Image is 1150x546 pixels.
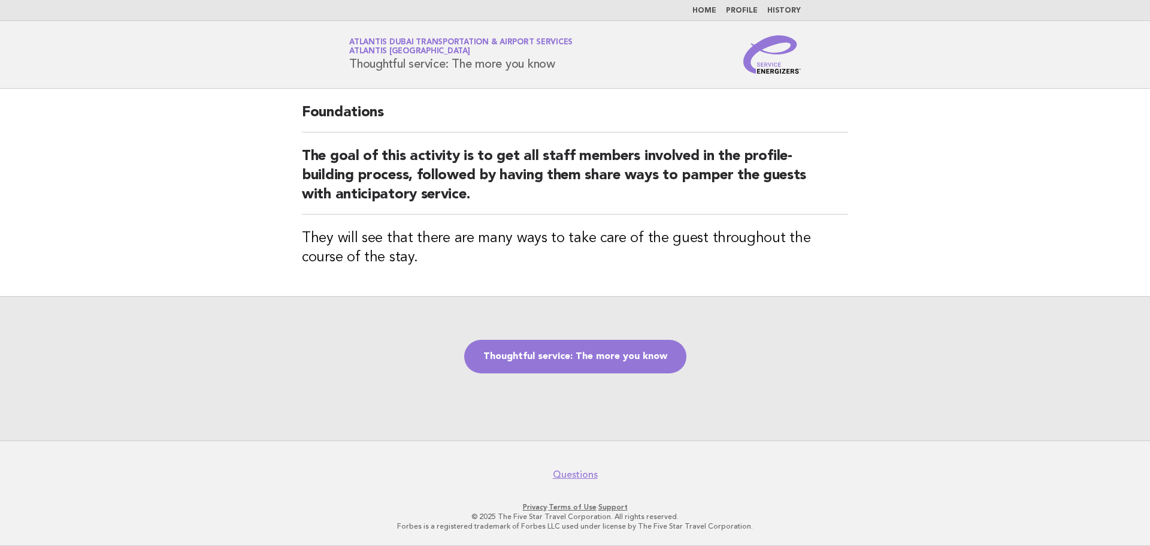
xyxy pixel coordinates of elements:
a: Questions [553,469,598,481]
span: Atlantis [GEOGRAPHIC_DATA] [349,48,470,56]
a: History [767,7,801,14]
a: Privacy [523,503,547,511]
a: Atlantis Dubai Transportation & Airport ServicesAtlantis [GEOGRAPHIC_DATA] [349,38,573,55]
h3: They will see that there are many ways to take care of the guest throughout the course of the stay. [302,229,848,267]
a: Support [598,503,628,511]
h1: Thoughtful service: The more you know [349,39,573,70]
h2: Foundations [302,103,848,132]
a: Home [692,7,716,14]
p: © 2025 The Five Star Travel Corporation. All rights reserved. [208,512,942,521]
h2: The goal of this activity is to get all staff members involved in the profile-building process, f... [302,147,848,215]
img: Service Energizers [743,35,801,74]
a: Thoughtful service: The more you know [464,340,686,373]
p: Forbes is a registered trademark of Forbes LLC used under license by The Five Star Travel Corpora... [208,521,942,531]
p: · · [208,502,942,512]
a: Terms of Use [549,503,597,511]
a: Profile [726,7,758,14]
